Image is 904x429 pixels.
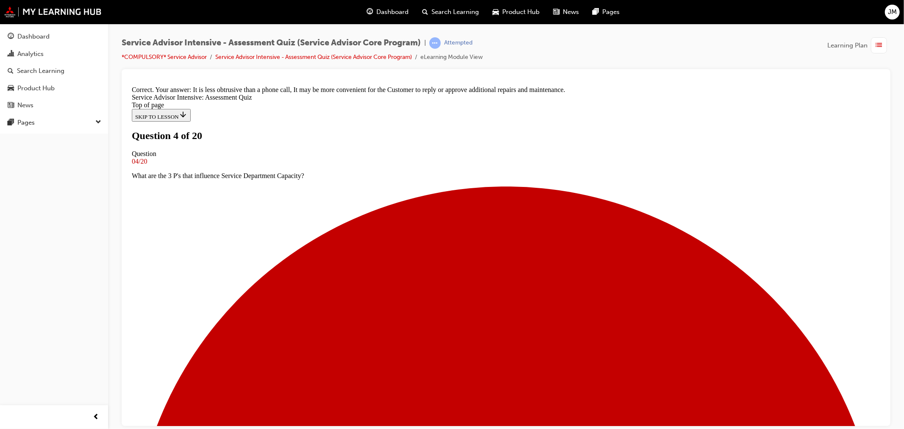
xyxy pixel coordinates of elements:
span: search-icon [8,67,14,75]
span: list-icon [876,40,882,51]
li: eLearning Module View [420,53,483,62]
div: Search Learning [17,66,64,76]
span: News [563,7,579,17]
a: News [3,97,105,113]
span: Pages [603,7,620,17]
span: Learning Plan [827,41,868,50]
span: Service Advisor Intensive - Assessment Quiz (Service Advisor Core Program) [122,38,421,48]
span: | [424,38,426,48]
button: Pages [3,115,105,131]
img: mmal [4,6,102,17]
span: guage-icon [8,33,14,41]
div: Pages [17,118,35,128]
div: News [17,100,33,110]
span: down-icon [95,117,101,128]
a: news-iconNews [547,3,586,21]
p: What are the 3 P's that influence Service Department Capacity? [3,89,752,97]
button: SKIP TO LESSON [3,26,62,39]
div: Service Advisor Intensive: Assessment Quiz [3,11,752,19]
span: chart-icon [8,50,14,58]
a: Search Learning [3,63,105,79]
a: guage-iconDashboard [360,3,416,21]
a: car-iconProduct Hub [486,3,547,21]
span: JM [888,7,897,17]
button: DashboardAnalyticsSearch LearningProduct HubNews [3,27,105,115]
span: Search Learning [432,7,479,17]
span: learningRecordVerb_ATTEMPT-icon [429,37,441,49]
div: Question [3,67,752,75]
a: Product Hub [3,81,105,96]
span: news-icon [8,102,14,109]
span: Dashboard [377,7,409,17]
span: guage-icon [367,7,373,17]
a: pages-iconPages [586,3,627,21]
h1: Question 4 of 20 [3,47,752,59]
span: car-icon [493,7,499,17]
div: Attempted [444,39,473,47]
span: car-icon [8,85,14,92]
button: Learning Plan [827,37,890,53]
span: pages-icon [593,7,599,17]
span: pages-icon [8,119,14,127]
div: Analytics [17,49,44,59]
span: Product Hub [503,7,540,17]
a: Analytics [3,46,105,62]
a: *COMPULSORY* Service Advisor [122,53,207,61]
div: Top of page [3,19,752,26]
span: prev-icon [93,412,100,423]
span: news-icon [554,7,560,17]
div: Correct. Your answer: It is less obtrusive than a phone call, It may be more convenient for the C... [3,3,752,11]
a: Service Advisor Intensive - Assessment Quiz (Service Advisor Core Program) [215,53,412,61]
span: search-icon [423,7,428,17]
button: JM [885,5,900,19]
a: search-iconSearch Learning [416,3,486,21]
div: Dashboard [17,32,50,42]
div: Product Hub [17,84,55,93]
a: Dashboard [3,29,105,45]
span: SKIP TO LESSON [7,31,59,37]
div: 04/20 [3,75,752,83]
